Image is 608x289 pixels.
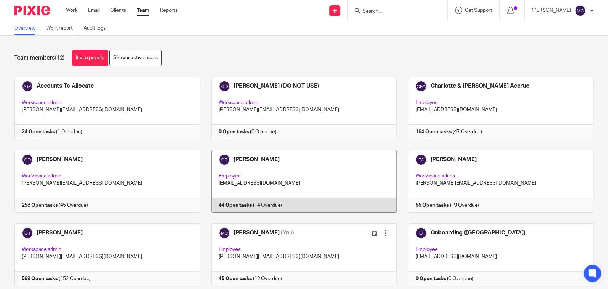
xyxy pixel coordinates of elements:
img: svg%3E [575,5,586,16]
a: Audit logs [84,21,111,35]
p: [PERSON_NAME] [532,7,571,14]
a: Work report [46,21,78,35]
a: Work [66,7,77,14]
input: Search [362,9,426,15]
a: Show inactive users [109,50,162,66]
a: Reports [160,7,178,14]
span: Get Support [465,8,492,13]
a: Team [137,7,149,14]
span: (12) [55,55,65,61]
a: Overview [14,21,41,35]
img: Pixie [14,6,50,15]
a: Clients [110,7,126,14]
a: Email [88,7,100,14]
a: Invite people [72,50,108,66]
h1: Team members [14,54,65,62]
